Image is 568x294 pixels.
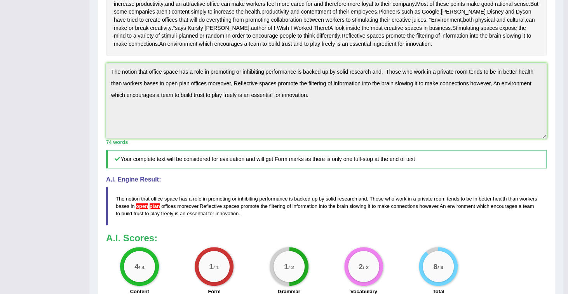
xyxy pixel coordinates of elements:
span: slowing [349,203,366,209]
span: Click to see word definition [145,16,160,24]
span: solid [326,196,336,202]
span: Click to see word definition [233,16,244,24]
span: workers [519,196,537,202]
span: Click to see word definition [518,24,526,32]
span: Click to see word definition [268,40,280,48]
span: better [479,196,491,202]
span: Click to see word definition [423,24,428,32]
span: Click to see word definition [392,16,411,24]
span: trust [134,211,143,216]
span: Click to see word definition [191,8,206,16]
span: Click to see word definition [407,32,415,40]
span: The [116,196,124,202]
span: offices [161,203,176,209]
span: Click to see word definition [415,8,420,16]
span: in [408,196,412,202]
span: health [493,196,507,202]
small: / 9 [437,265,443,270]
span: Click to see word definition [293,24,312,32]
span: however [419,203,438,209]
big: 8 [434,262,438,271]
span: Click to see word definition [167,40,197,48]
span: Click to see word definition [336,40,340,48]
span: Click to see word definition [378,8,400,16]
span: Click to see word definition [245,8,260,16]
span: Click to see word definition [384,24,403,32]
span: Click to see word definition [188,24,203,32]
small: / 4 [139,265,145,270]
span: Click to see word definition [214,40,242,48]
span: Click to see word definition [199,32,204,40]
span: Click to see word definition [290,24,292,32]
span: Click to see word definition [367,32,384,40]
span: Click to see word definition [505,8,514,16]
span: Click to see word definition [314,24,328,32]
span: Click to see word definition [503,32,521,40]
span: Click to see word definition [341,32,365,40]
span: Click to see word definition [352,16,378,24]
span: it [368,203,370,209]
span: filtering [269,203,285,209]
span: Click to see word definition [138,32,154,40]
span: Click to see word definition [236,8,243,16]
small: / 2 [363,265,369,270]
span: is [289,196,293,202]
span: Click to see word definition [452,24,479,32]
big: 1 [209,262,214,271]
span: the [261,203,268,209]
span: Those [369,196,383,202]
span: Click to see word definition [268,24,272,32]
span: Click to see word definition [127,16,138,24]
span: Possible typo: you repeated a whitespace (did you mean: ) [368,196,369,202]
span: Click to see word definition [526,16,535,24]
span: Click to see word definition [303,32,315,40]
span: innovation [216,211,239,216]
span: a [519,203,521,209]
span: Click to see word definition [412,16,426,24]
span: Click to see word definition [246,32,251,40]
span: role [193,196,202,202]
span: a [413,196,416,202]
span: Click to see word definition [244,40,247,48]
span: Click to see word definition [157,8,170,16]
span: Click to see word definition [214,8,235,16]
span: which [476,203,489,209]
span: Click to see word definition [401,8,413,16]
span: work [396,196,406,202]
span: Click to see word definition [277,24,289,32]
span: Click to see word definition [261,8,289,16]
span: Click to see word definition [179,32,198,40]
span: Click to see word definition [161,32,177,40]
small: / 1 [213,265,219,270]
span: in [131,203,134,209]
span: Click to see word definition [129,24,133,32]
span: space [164,196,178,202]
span: Click to see word definition [150,24,171,32]
big: 4 [134,262,139,271]
span: Click to see word definition [362,24,369,32]
span: Click to see word definition [346,16,350,24]
span: Click to see word definition [317,32,340,40]
span: Click to see word definition [496,16,505,24]
span: Click to see word definition [526,32,531,40]
span: in [473,196,477,202]
span: room [434,196,446,202]
span: Click to see word definition [271,16,301,24]
span: tends [447,196,459,202]
span: Click to see word definition [481,24,498,32]
span: notion [126,196,139,202]
span: moreover [177,203,198,209]
b: A.I. Scores: [106,233,157,243]
span: Click to see word definition [281,40,292,48]
span: Click to see word definition [422,8,439,16]
span: bases [116,203,129,209]
span: Click to see word definition [470,32,479,40]
span: An [439,203,446,209]
span: Click to see word definition [441,8,485,16]
span: Click to see word definition [301,8,331,16]
span: is [175,211,178,216]
span: backed [294,196,310,202]
span: an [180,211,185,216]
span: essential [187,211,207,216]
span: Click to see word definition [346,24,360,32]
